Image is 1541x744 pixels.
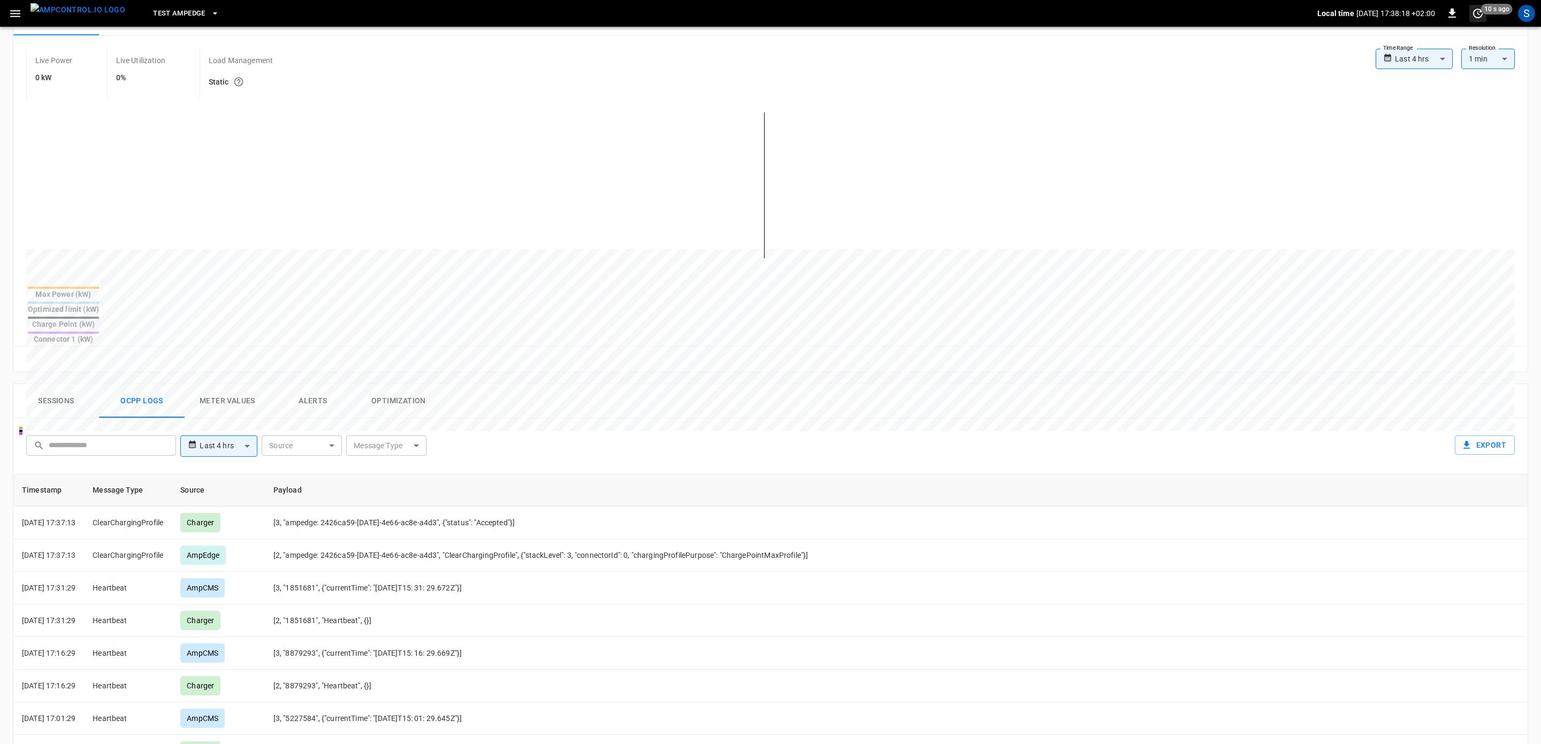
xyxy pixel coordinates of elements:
td: Heartbeat [84,670,172,702]
div: Last 4 hrs [200,436,257,456]
div: AmpCMS [180,643,225,663]
button: Sessions [13,384,99,418]
td: [2, "8879293", "Heartbeat", {}] [265,670,1073,702]
div: Charger [180,676,220,695]
p: [DATE] 17:38:18 +02:00 [1356,8,1435,19]
p: [DATE] 17:31:29 [22,582,75,593]
div: profile-icon [1518,5,1535,22]
button: set refresh interval [1469,5,1486,22]
p: [DATE] 17:16:29 [22,648,75,658]
p: [DATE] 17:37:13 [22,550,75,561]
th: Source [172,474,264,507]
div: Last 4 hrs [1395,49,1453,69]
p: Load Management [209,55,273,66]
th: Message Type [84,474,172,507]
td: [3, "5227584", {"currentTime": "[DATE]T15: 01: 29.645Z"}] [265,702,1073,735]
button: Export [1455,435,1515,455]
label: Time Range [1383,44,1413,52]
img: ampcontrol.io logo [30,3,125,17]
p: [DATE] 17:31:29 [22,615,75,626]
h6: 0 kW [35,72,73,84]
td: [3, "8879293", {"currentTime": "[DATE]T15: 16: 29.669Z"}] [265,637,1073,670]
td: Heartbeat [84,702,172,735]
button: Alerts [270,384,356,418]
p: Live Utilization [116,55,165,66]
h6: Static [209,72,273,93]
button: Ocpp logs [99,384,185,418]
p: Live Power [35,55,73,66]
th: Timestamp [13,474,84,507]
h6: 0% [116,72,165,84]
th: Payload [265,474,1073,507]
td: Heartbeat [84,637,172,670]
p: [DATE] 17:37:13 [22,517,75,528]
p: Local time [1317,8,1354,19]
td: Heartbeat [84,604,172,637]
div: 1 min [1461,49,1515,69]
span: test AmpEdge [153,7,205,20]
p: [DATE] 17:01:29 [22,713,75,724]
label: Resolution [1469,44,1496,52]
p: [DATE] 17:16:29 [22,680,75,691]
button: test AmpEdge [149,3,223,24]
td: [2, "1851681", "Heartbeat", {}] [265,604,1073,637]
div: AmpCMS [180,709,225,728]
span: 10 s ago [1481,4,1513,14]
button: Optimization [356,384,441,418]
button: The system is using AmpEdge-configured limits for static load managment. Depending on your config... [229,72,248,93]
button: Meter Values [185,384,270,418]
div: Charger [180,611,220,630]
